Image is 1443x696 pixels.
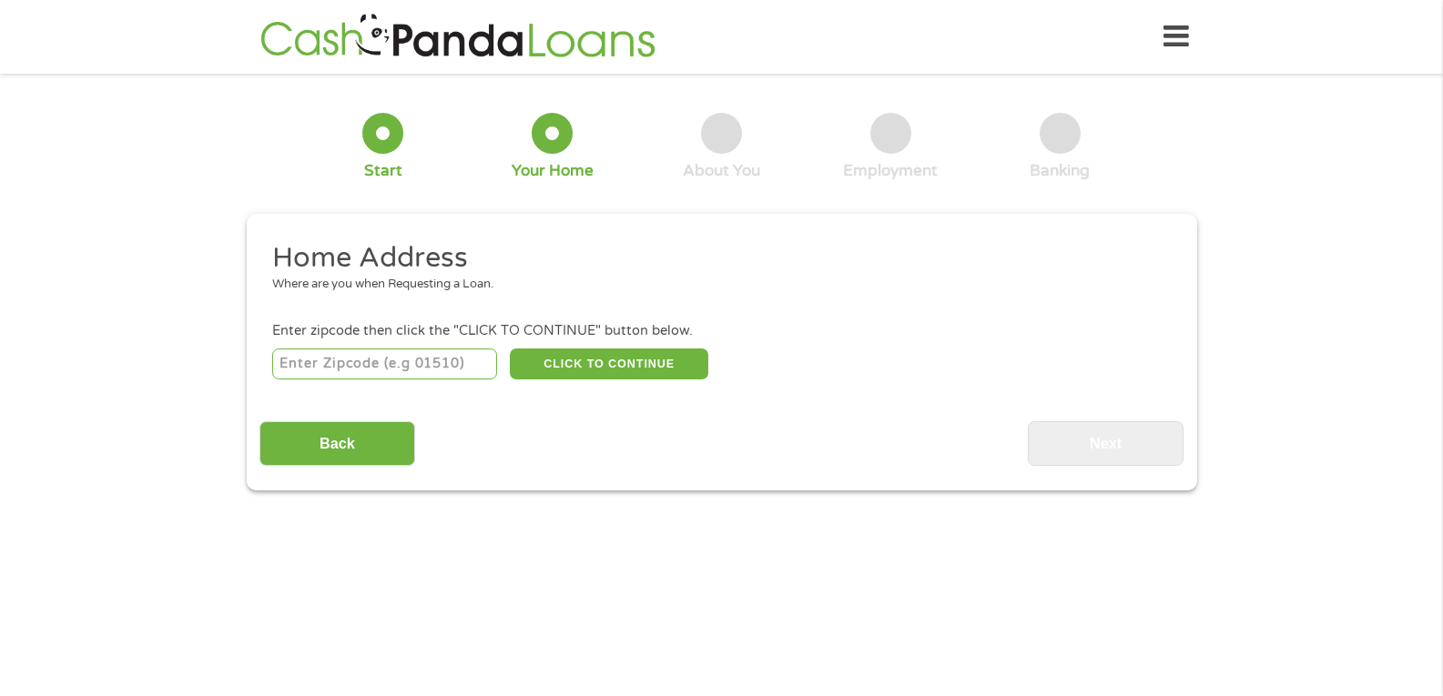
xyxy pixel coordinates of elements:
[272,348,497,379] input: Enter Zipcode (e.g 01510)
[843,161,938,181] div: Employment
[272,276,1157,294] div: Where are you when Requesting a Loan.
[272,321,1170,341] div: Enter zipcode then click the "CLICK TO CONTINUE" button below.
[510,348,708,379] button: CLICK TO CONTINUE
[512,161,594,181] div: Your Home
[364,161,402,181] div: Start
[1028,421,1184,466] input: Next
[1030,161,1090,181] div: Banking
[259,421,415,466] input: Back
[272,240,1157,277] h2: Home Address
[255,11,661,63] img: GetLoanNow Logo
[683,161,760,181] div: About You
